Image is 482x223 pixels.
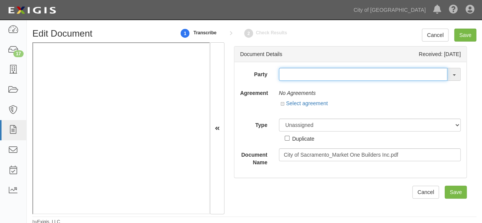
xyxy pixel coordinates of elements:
label: Party [234,68,273,78]
strong: 2 [243,29,254,38]
i: Help Center - Complianz [449,5,458,14]
div: Received: [DATE] [419,50,461,58]
a: Cancel [412,186,439,199]
a: 1 [179,25,191,41]
small: Transcribe [194,30,216,35]
small: Check Results [256,30,287,35]
a: City of [GEOGRAPHIC_DATA] [350,2,429,18]
label: Document Name [234,148,273,166]
div: Document Details [240,50,282,58]
img: logo-5460c22ac91f19d4615b14bd174203de0afe785f0fc80cf4dbbc73dc1793850b.png [6,3,58,17]
a: Select agreement [281,100,328,106]
div: No Agreements [279,87,461,99]
strong: 1 [179,29,191,38]
div: 17 [13,50,24,57]
h1: Edit Document [32,29,173,39]
input: Save [454,29,476,42]
a: Cancel [422,29,448,42]
input: Duplicate [285,136,290,141]
div: Duplicate [292,134,314,143]
input: Save [445,186,467,199]
label: Type [234,119,273,129]
a: Check Results [243,25,254,41]
label: Agreement [234,87,273,97]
